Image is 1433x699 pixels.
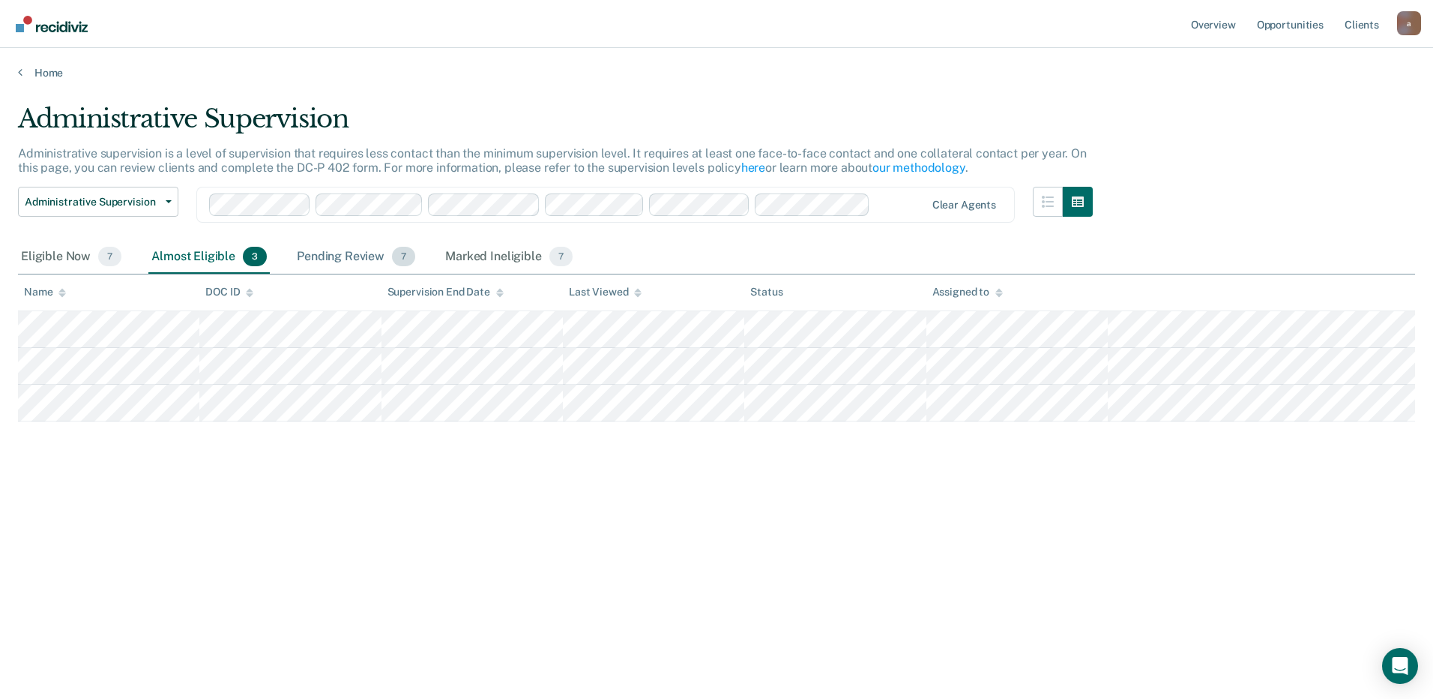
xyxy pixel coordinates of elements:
[750,286,782,298] div: Status
[18,146,1087,175] p: Administrative supervision is a level of supervision that requires less contact than the minimum ...
[18,66,1415,79] a: Home
[18,187,178,217] button: Administrative Supervision
[294,241,418,274] div: Pending Review7
[392,247,415,266] span: 7
[148,241,270,274] div: Almost Eligible3
[25,196,160,208] span: Administrative Supervision
[932,286,1003,298] div: Assigned to
[18,103,1093,146] div: Administrative Supervision
[1397,11,1421,35] div: a
[16,16,88,32] img: Recidiviz
[872,160,965,175] a: our methodology
[741,160,765,175] a: here
[1397,11,1421,35] button: Profile dropdown button
[18,241,124,274] div: Eligible Now7
[1382,648,1418,684] div: Open Intercom Messenger
[243,247,267,266] span: 3
[387,286,504,298] div: Supervision End Date
[442,241,576,274] div: Marked Ineligible7
[24,286,66,298] div: Name
[932,199,996,211] div: Clear agents
[205,286,253,298] div: DOC ID
[98,247,121,266] span: 7
[569,286,642,298] div: Last Viewed
[549,247,573,266] span: 7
